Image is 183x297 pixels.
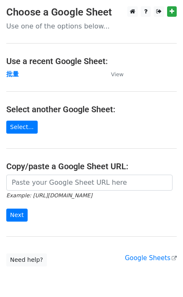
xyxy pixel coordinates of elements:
[6,161,177,171] h4: Copy/paste a Google Sheet URL:
[6,104,177,114] h4: Select another Google Sheet:
[6,22,177,31] p: Use one of the options below...
[6,253,47,266] a: Need help?
[6,70,19,78] a: 批量
[6,175,173,191] input: Paste your Google Sheet URL here
[6,56,177,66] h4: Use a recent Google Sheet:
[103,70,124,78] a: View
[6,209,28,222] input: Next
[6,6,177,18] h3: Choose a Google Sheet
[125,254,177,262] a: Google Sheets
[6,121,38,134] a: Select...
[111,71,124,77] small: View
[6,192,92,199] small: Example: [URL][DOMAIN_NAME]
